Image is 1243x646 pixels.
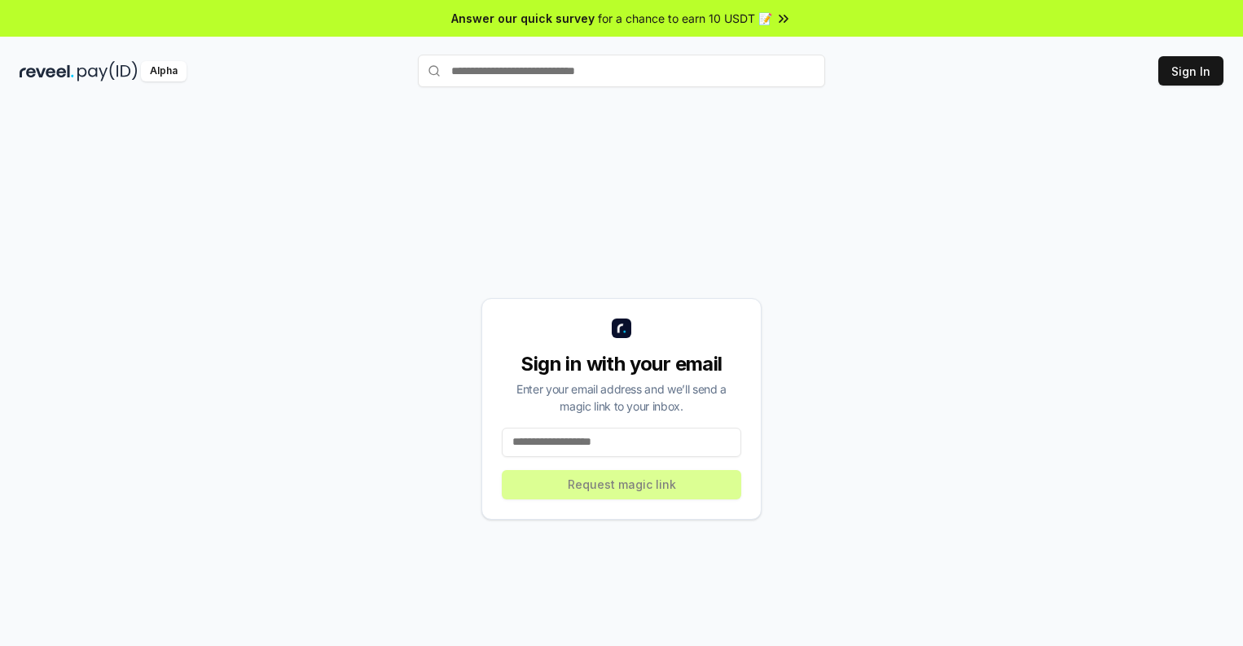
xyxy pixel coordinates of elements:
[502,351,741,377] div: Sign in with your email
[612,319,631,338] img: logo_small
[502,380,741,415] div: Enter your email address and we’ll send a magic link to your inbox.
[1158,56,1223,86] button: Sign In
[20,61,74,81] img: reveel_dark
[598,10,772,27] span: for a chance to earn 10 USDT 📝
[451,10,595,27] span: Answer our quick survey
[77,61,138,81] img: pay_id
[141,61,187,81] div: Alpha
